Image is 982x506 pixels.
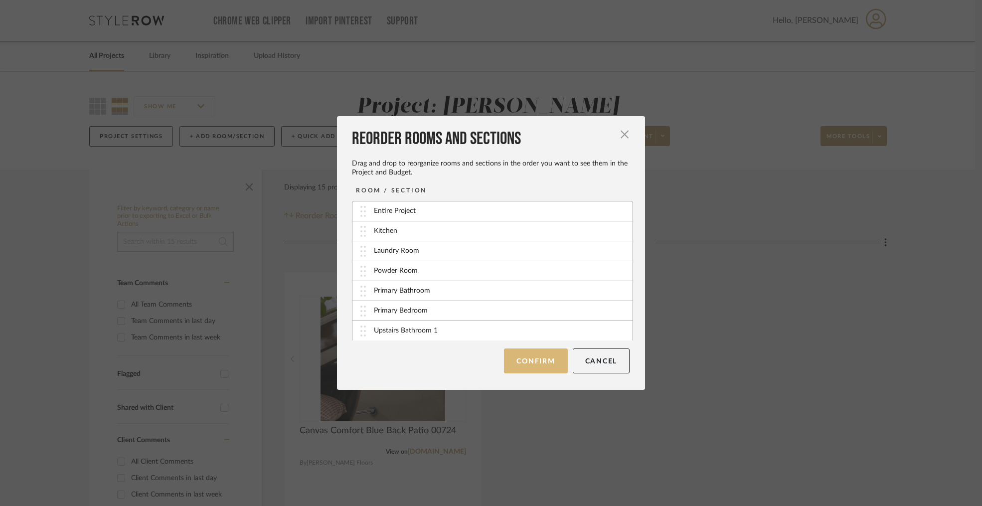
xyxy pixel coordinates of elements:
button: Close [615,124,635,144]
div: Laundry Room [374,246,419,256]
img: vertical-grip.svg [360,306,366,317]
div: Kitchen [374,226,397,236]
div: Drag and drop to reorganize rooms and sections in the order you want to see them in the Project a... [352,159,630,177]
div: Reorder Rooms and Sections [352,128,630,150]
button: Cancel [573,348,630,373]
button: Confirm [504,348,567,373]
div: Primary Bedroom [374,306,428,316]
div: ROOM / SECTION [356,185,427,195]
img: vertical-grip.svg [360,206,366,217]
div: Powder Room [374,266,418,276]
img: vertical-grip.svg [360,266,366,277]
img: vertical-grip.svg [360,326,366,337]
div: Primary Bathroom [374,286,430,296]
img: vertical-grip.svg [360,246,366,257]
div: Upstairs Bathroom 1 [374,326,438,336]
img: vertical-grip.svg [360,286,366,297]
img: vertical-grip.svg [360,226,366,237]
div: Entire Project [374,206,416,216]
